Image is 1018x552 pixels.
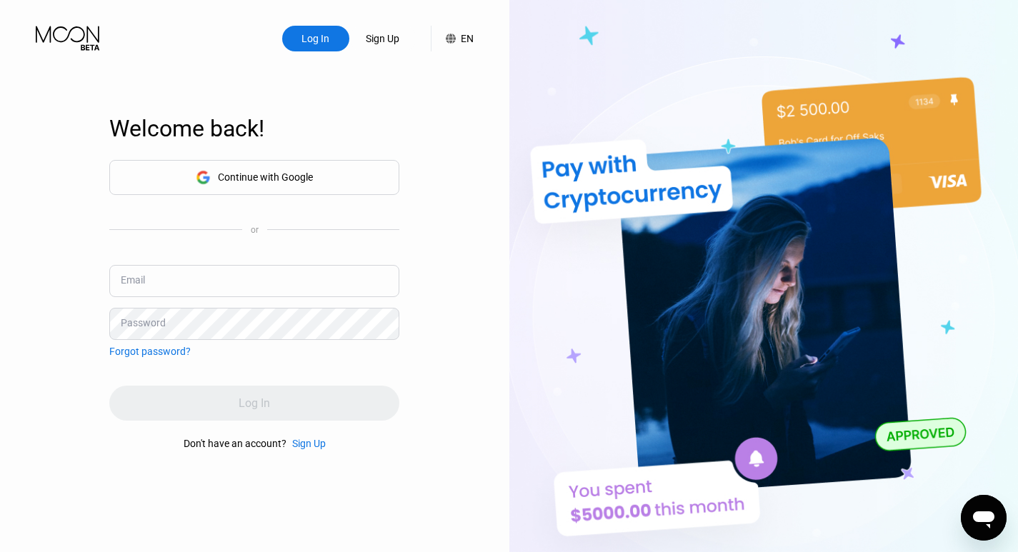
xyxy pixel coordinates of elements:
div: Sign Up [364,31,401,46]
div: Email [121,274,145,286]
div: Forgot password? [109,346,191,357]
div: Log In [300,31,331,46]
div: Sign Up [292,438,326,449]
div: EN [431,26,474,51]
div: Continue with Google [109,160,399,195]
div: Password [121,317,166,328]
div: Sign Up [349,26,416,51]
div: Continue with Google [218,171,313,183]
div: EN [461,33,474,44]
div: Sign Up [286,438,326,449]
div: or [251,225,259,235]
iframe: Button to launch messaging window [961,495,1007,541]
div: Don't have an account? [184,438,286,449]
div: Welcome back! [109,115,399,142]
div: Log In [282,26,349,51]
